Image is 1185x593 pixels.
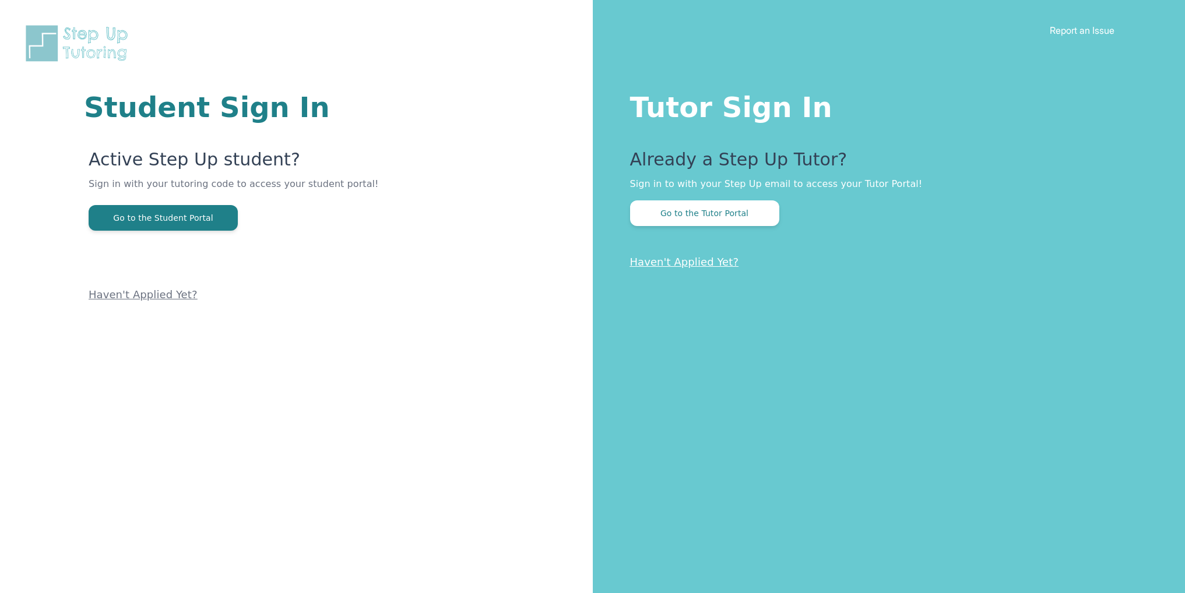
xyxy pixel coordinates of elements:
p: Active Step Up student? [89,149,453,177]
img: Step Up Tutoring horizontal logo [23,23,135,63]
a: Go to the Student Portal [89,212,238,223]
button: Go to the Student Portal [89,205,238,231]
a: Go to the Tutor Portal [630,207,779,218]
a: Haven't Applied Yet? [630,256,739,268]
h1: Tutor Sign In [630,89,1139,121]
p: Already a Step Up Tutor? [630,149,1139,177]
h1: Student Sign In [84,93,453,121]
a: Haven't Applied Yet? [89,288,198,301]
p: Sign in to with your Step Up email to access your Tutor Portal! [630,177,1139,191]
button: Go to the Tutor Portal [630,200,779,226]
p: Sign in with your tutoring code to access your student portal! [89,177,453,205]
a: Report an Issue [1050,24,1114,36]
